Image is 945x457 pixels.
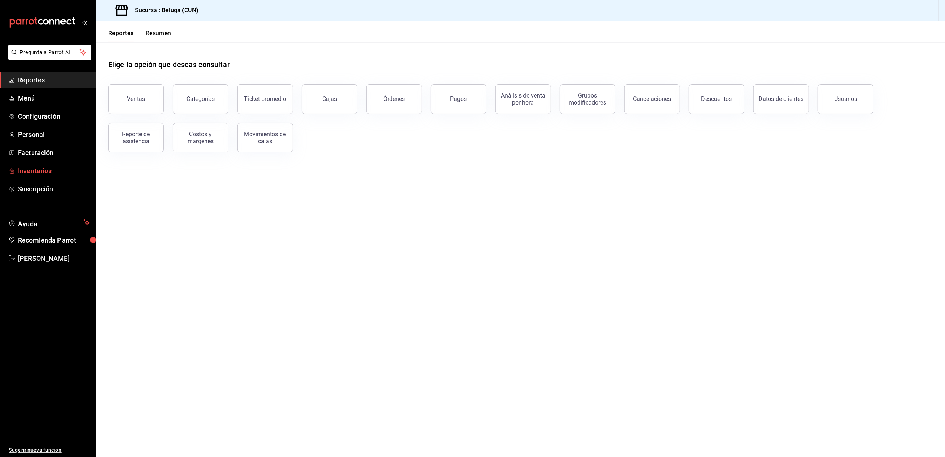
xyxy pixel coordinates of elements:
[18,166,90,176] span: Inventarios
[20,49,80,56] span: Pregunta a Parrot AI
[624,84,680,114] button: Cancelaciones
[186,95,215,102] div: Categorías
[560,84,615,114] button: Grupos modificadores
[18,148,90,158] span: Facturación
[18,129,90,139] span: Personal
[18,111,90,121] span: Configuración
[8,45,91,60] button: Pregunta a Parrot AI
[18,235,90,245] span: Recomienda Parrot
[146,30,171,42] button: Resumen
[383,95,405,102] div: Órdenes
[108,123,164,152] button: Reporte de asistencia
[244,95,286,102] div: Ticket promedio
[9,446,90,454] span: Sugerir nueva función
[18,184,90,194] span: Suscripción
[322,95,337,102] div: Cajas
[82,19,87,25] button: open_drawer_menu
[818,84,873,114] button: Usuarios
[18,93,90,103] span: Menú
[108,84,164,114] button: Ventas
[633,95,671,102] div: Cancelaciones
[242,131,288,145] div: Movimientos de cajas
[495,84,551,114] button: Análisis de venta por hora
[450,95,467,102] div: Pagos
[834,95,857,102] div: Usuarios
[108,59,230,70] h1: Elige la opción que deseas consultar
[237,123,293,152] button: Movimientos de cajas
[173,123,228,152] button: Costos y márgenes
[18,253,90,263] span: [PERSON_NAME]
[173,84,228,114] button: Categorías
[759,95,804,102] div: Datos de clientes
[18,218,80,227] span: Ayuda
[5,54,91,62] a: Pregunta a Parrot AI
[108,30,134,42] button: Reportes
[500,92,546,106] div: Análisis de venta por hora
[237,84,293,114] button: Ticket promedio
[129,6,198,15] h3: Sucursal: Beluga (CUN)
[689,84,744,114] button: Descuentos
[366,84,422,114] button: Órdenes
[701,95,732,102] div: Descuentos
[565,92,611,106] div: Grupos modificadores
[178,131,224,145] div: Costos y márgenes
[127,95,145,102] div: Ventas
[18,75,90,85] span: Reportes
[753,84,809,114] button: Datos de clientes
[431,84,486,114] button: Pagos
[108,30,171,42] div: navigation tabs
[113,131,159,145] div: Reporte de asistencia
[302,84,357,114] button: Cajas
